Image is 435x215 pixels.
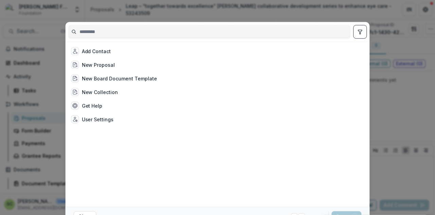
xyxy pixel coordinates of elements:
[82,48,111,55] div: Add Contact
[82,75,157,82] div: New Board Document Template
[82,89,118,96] div: New Collection
[82,61,115,68] div: New Proposal
[353,25,367,39] button: toggle filters
[82,116,114,123] div: User Settings
[82,102,103,109] div: Get Help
